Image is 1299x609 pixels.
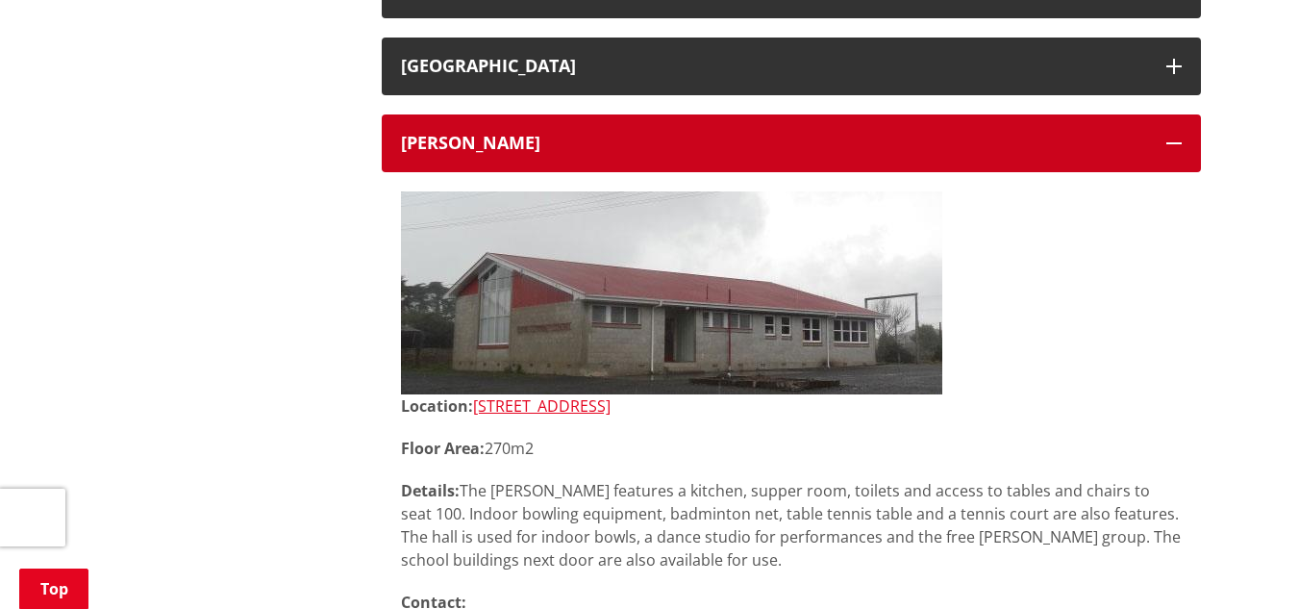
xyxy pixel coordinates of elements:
img: Naike-Hall-2 [401,191,942,394]
button: [PERSON_NAME] [382,114,1201,172]
iframe: Messenger Launcher [1211,528,1280,597]
strong: Floor Area: [401,438,485,459]
h3: [PERSON_NAME] [401,134,1147,153]
h3: [GEOGRAPHIC_DATA] [401,57,1147,76]
strong: Details: [401,480,460,501]
a: [STREET_ADDRESS] [473,395,611,417]
a: Top [19,569,88,609]
p: 270m2 [401,437,1182,460]
p: The [PERSON_NAME] features a kitchen, supper room, toilets and access to tables and chairs to sea... [401,479,1182,571]
button: [GEOGRAPHIC_DATA] [382,38,1201,95]
strong: Location: [401,395,473,417]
